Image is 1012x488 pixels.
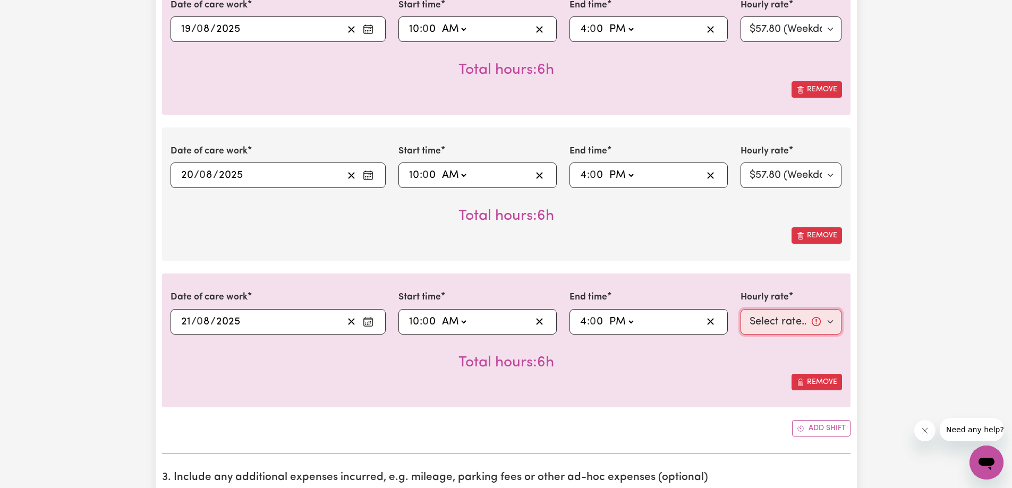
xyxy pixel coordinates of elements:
[914,420,936,441] iframe: Close message
[741,290,789,304] label: Hourly rate
[343,167,360,183] button: Clear date
[197,316,203,327] span: 0
[792,420,851,436] button: Add another shift
[587,23,590,35] span: :
[940,418,1004,441] iframe: Message from company
[590,24,596,35] span: 0
[162,471,851,484] h2: 3. Include any additional expenses incurred, e.g. mileage, parking fees or other ad-hoc expenses ...
[360,21,377,37] button: Enter the date of care work
[458,355,554,370] span: Total hours worked: 6 hours
[199,170,206,181] span: 0
[409,21,420,37] input: --
[569,290,607,304] label: End time
[191,316,197,328] span: /
[580,21,587,37] input: --
[409,167,420,183] input: --
[580,167,587,183] input: --
[181,167,194,183] input: --
[218,167,243,183] input: ----
[420,316,422,328] span: :
[423,314,437,330] input: --
[398,144,441,158] label: Start time
[458,63,554,78] span: Total hours worked: 6 hours
[590,170,596,181] span: 0
[458,209,554,224] span: Total hours worked: 6 hours
[171,144,248,158] label: Date of care work
[194,169,199,181] span: /
[580,314,587,330] input: --
[590,167,604,183] input: --
[590,21,604,37] input: --
[181,314,191,330] input: --
[197,21,210,37] input: --
[423,167,437,183] input: --
[398,290,441,304] label: Start time
[181,21,191,37] input: --
[216,21,241,37] input: ----
[200,167,213,183] input: --
[197,314,210,330] input: --
[792,374,842,390] button: Remove this shift
[587,316,590,328] span: :
[343,21,360,37] button: Clear date
[590,316,596,327] span: 0
[213,169,218,181] span: /
[360,167,377,183] button: Enter the date of care work
[423,21,437,37] input: --
[210,316,216,328] span: /
[216,314,241,330] input: ----
[792,81,842,98] button: Remove this shift
[422,170,429,181] span: 0
[970,446,1004,480] iframe: Button to launch messaging window
[191,23,197,35] span: /
[409,314,420,330] input: --
[210,23,216,35] span: /
[792,227,842,244] button: Remove this shift
[741,144,789,158] label: Hourly rate
[420,169,422,181] span: :
[6,7,64,16] span: Need any help?
[360,314,377,330] button: Enter the date of care work
[420,23,422,35] span: :
[197,24,203,35] span: 0
[343,314,360,330] button: Clear date
[590,314,604,330] input: --
[569,144,607,158] label: End time
[587,169,590,181] span: :
[422,24,429,35] span: 0
[171,290,248,304] label: Date of care work
[422,316,429,327] span: 0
